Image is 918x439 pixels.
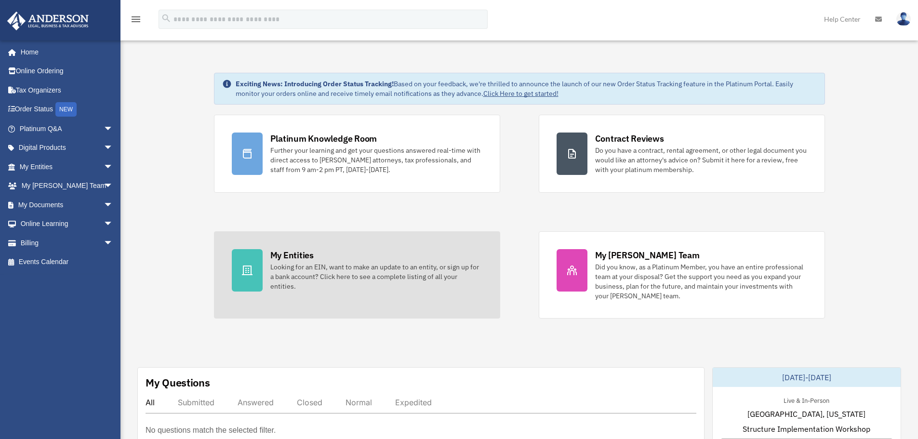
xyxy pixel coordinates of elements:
[595,133,664,145] div: Contract Reviews
[7,138,128,158] a: Digital Productsarrow_drop_down
[130,13,142,25] i: menu
[595,249,700,261] div: My [PERSON_NAME] Team
[7,157,128,176] a: My Entitiesarrow_drop_down
[7,100,128,120] a: Order StatusNEW
[346,398,372,407] div: Normal
[236,80,394,88] strong: Exciting News: Introducing Order Status Tracking!
[270,249,314,261] div: My Entities
[7,42,123,62] a: Home
[214,231,500,319] a: My Entities Looking for an EIN, want to make an update to an entity, or sign up for a bank accoun...
[595,146,807,174] div: Do you have a contract, rental agreement, or other legal document you would like an attorney's ad...
[539,115,825,193] a: Contract Reviews Do you have a contract, rental agreement, or other legal document you would like...
[214,115,500,193] a: Platinum Knowledge Room Further your learning and get your questions answered real-time with dire...
[104,214,123,234] span: arrow_drop_down
[178,398,214,407] div: Submitted
[776,395,837,405] div: Live & In-Person
[395,398,432,407] div: Expedited
[297,398,322,407] div: Closed
[7,176,128,196] a: My [PERSON_NAME] Teamarrow_drop_down
[238,398,274,407] div: Answered
[4,12,92,30] img: Anderson Advisors Platinum Portal
[896,12,911,26] img: User Pic
[104,119,123,139] span: arrow_drop_down
[104,138,123,158] span: arrow_drop_down
[539,231,825,319] a: My [PERSON_NAME] Team Did you know, as a Platinum Member, you have an entire professional team at...
[7,62,128,81] a: Online Ordering
[7,214,128,234] a: Online Learningarrow_drop_down
[130,17,142,25] a: menu
[7,195,128,214] a: My Documentsarrow_drop_down
[146,398,155,407] div: All
[104,233,123,253] span: arrow_drop_down
[161,13,172,24] i: search
[270,262,482,291] div: Looking for an EIN, want to make an update to an entity, or sign up for a bank account? Click her...
[270,133,377,145] div: Platinum Knowledge Room
[595,262,807,301] div: Did you know, as a Platinum Member, you have an entire professional team at your disposal? Get th...
[270,146,482,174] div: Further your learning and get your questions answered real-time with direct access to [PERSON_NAM...
[55,102,77,117] div: NEW
[7,119,128,138] a: Platinum Q&Aarrow_drop_down
[483,89,559,98] a: Click Here to get started!
[146,375,210,390] div: My Questions
[713,368,901,387] div: [DATE]-[DATE]
[7,233,128,253] a: Billingarrow_drop_down
[7,80,128,100] a: Tax Organizers
[104,176,123,196] span: arrow_drop_down
[146,424,276,437] p: No questions match the selected filter.
[747,408,865,420] span: [GEOGRAPHIC_DATA], [US_STATE]
[104,195,123,215] span: arrow_drop_down
[104,157,123,177] span: arrow_drop_down
[236,79,817,98] div: Based on your feedback, we're thrilled to announce the launch of our new Order Status Tracking fe...
[7,253,128,272] a: Events Calendar
[743,423,870,435] span: Structure Implementation Workshop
